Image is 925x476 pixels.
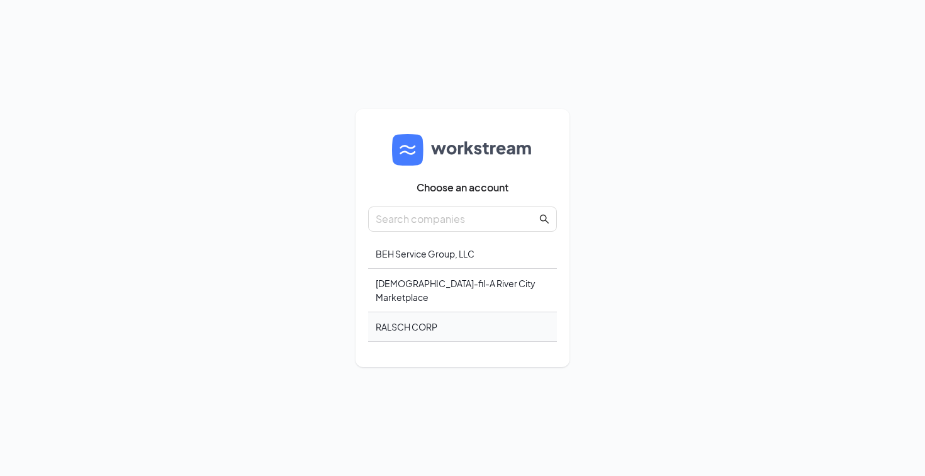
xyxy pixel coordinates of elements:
input: Search companies [376,211,537,227]
img: logo [392,134,533,166]
span: search [539,214,549,224]
span: Choose an account [417,181,508,194]
div: BEH Service Group, LLC [368,239,557,269]
div: RALSCH CORP [368,312,557,342]
div: [DEMOGRAPHIC_DATA]-fil-A River City Marketplace [368,269,557,312]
